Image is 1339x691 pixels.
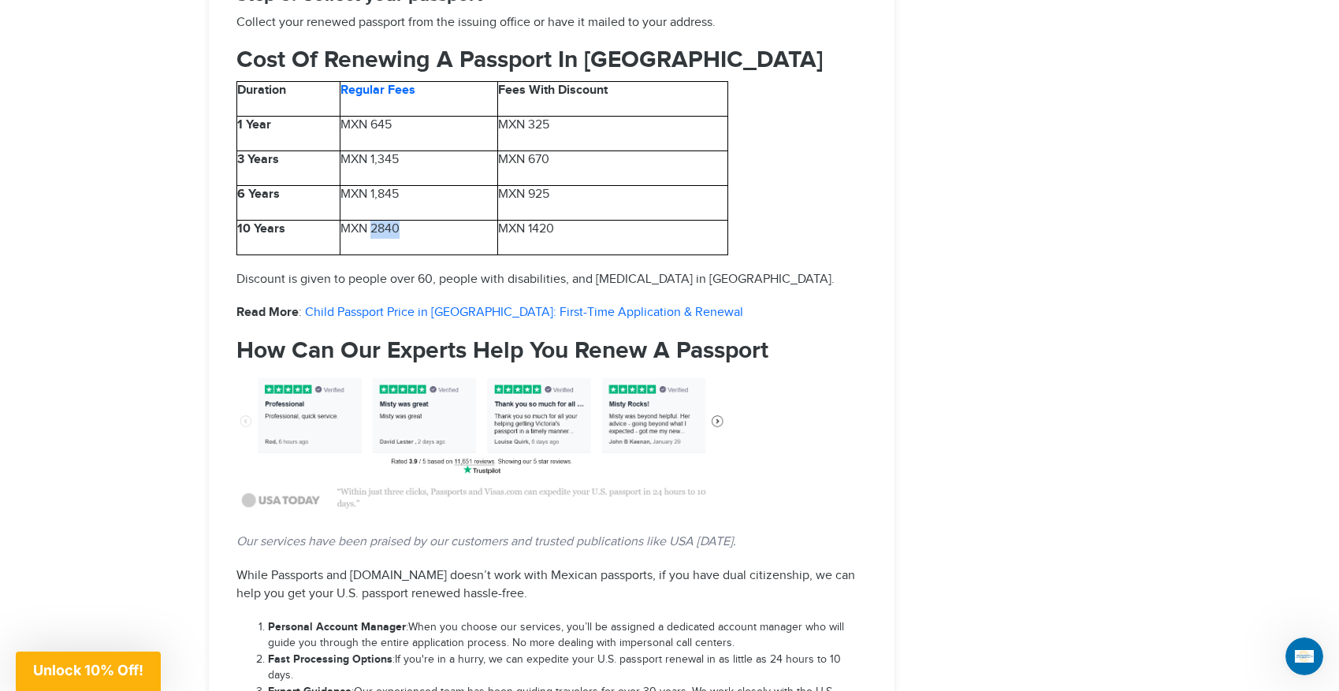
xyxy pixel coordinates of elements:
[340,187,399,202] span: MXN 1,845
[237,187,280,202] span: 6 Years
[340,83,415,98] a: Regular Fees
[236,534,736,549] em: Our services have been praised by our customers and trusted publications like USA [DATE].
[16,652,161,691] div: Unlock 10% Off!
[236,305,302,320] span: :
[236,568,855,601] span: While Passports and [DOMAIN_NAME] doesn’t work with Mexican passports, if you have dual citizensh...
[498,117,549,132] span: MXN 325
[237,152,279,167] span: 3 Years
[340,117,392,132] span: MXN 645
[498,152,549,167] span: MXN 670
[236,15,716,30] span: Collect your renewed passport from the issuing office or have it mailed to your address.
[268,652,392,666] strong: Fast Processing Options
[237,83,286,98] span: Duration
[237,117,271,132] span: 1 Year
[1285,637,1323,675] iframe: Intercom live chat
[340,221,400,236] span: MXN 2840
[498,187,549,202] span: MXN 925
[236,272,835,287] span: Discount is given to people over 60, people with disabilities, and [MEDICAL_DATA] in [GEOGRAPHIC_...
[340,152,399,167] span: MXN 1,345
[305,305,743,320] a: Child Passport Price in [GEOGRAPHIC_DATA]: First-Time Application & Renewal
[268,619,867,652] li: When you choose our services, you’ll be assigned a dedicated account manager who will guide you t...
[268,621,408,633] span: :
[236,305,299,320] strong: Read More
[498,83,608,98] span: Fees With Discount
[268,620,406,633] strong: Personal Account Manager
[237,221,285,236] span: 10 Years
[236,336,768,365] span: How Can Our Experts Help You Renew A Passport
[268,653,395,666] span: :
[33,662,143,678] span: Unlock 10% Off!
[268,652,867,684] li: If you're in a hurry, we can expedite your U.S. passport renewal in as little as 24 hours to 10 d...
[236,46,823,74] span: Cost Of Renewing A Passport In [GEOGRAPHIC_DATA]
[236,372,728,518] img: Testimonials for Passports And Visas
[498,221,554,236] span: MXN 1420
